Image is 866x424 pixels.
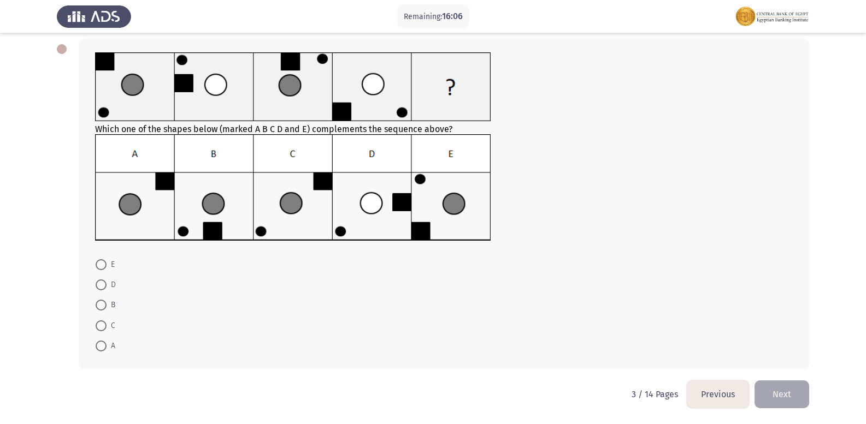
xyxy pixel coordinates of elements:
button: load next page [755,380,809,408]
img: UkFYMDA1MEExLnBuZzE2MjIwMzEwMjE3OTM=.png [95,52,491,122]
span: D [107,278,116,291]
img: Assessment logo of FOCUS Assessment 3 Modules EN [735,1,809,32]
img: UkFYMDA1MEEyLnBuZzE2MjIwMzEwNzgxMDc=.png [95,134,491,241]
span: 16:06 [442,11,463,21]
div: Which one of the shapes below (marked A B C D and E) complements the sequence above? [95,52,793,243]
span: C [107,319,115,332]
span: A [107,339,115,353]
p: Remaining: [404,10,463,23]
img: Assess Talent Management logo [57,1,131,32]
span: E [107,258,115,271]
button: load previous page [687,380,749,408]
span: B [107,298,115,312]
p: 3 / 14 Pages [632,389,678,399]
